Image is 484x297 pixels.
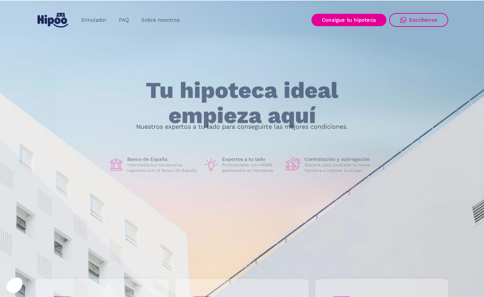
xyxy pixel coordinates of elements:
[305,162,375,173] p: Soporte para contratar tu nueva hipoteca o mejorar la actual
[112,78,372,128] h1: Tu hipoteca ideal empieza aquí
[311,14,386,26] a: Consigue tu hipoteca
[389,13,448,27] a: Escríbenos
[222,156,280,162] h1: Expertos a tu lado
[36,10,69,30] a: home
[409,17,437,23] div: Escríbenos
[113,13,135,27] a: FAQ
[135,13,186,27] a: Sobre nosotros
[127,156,198,162] h1: Banco de España
[305,156,375,162] h1: Contratación y subrogación
[222,162,280,173] p: Profesionales con +40M€ gestionados en hipotecas
[127,162,198,173] p: Intermediarios hipotecarios regulados por el Banco de España
[136,124,348,129] p: Nuestros expertos a tu lado para conseguirte las mejores condiciones.
[75,13,113,27] a: Simulador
